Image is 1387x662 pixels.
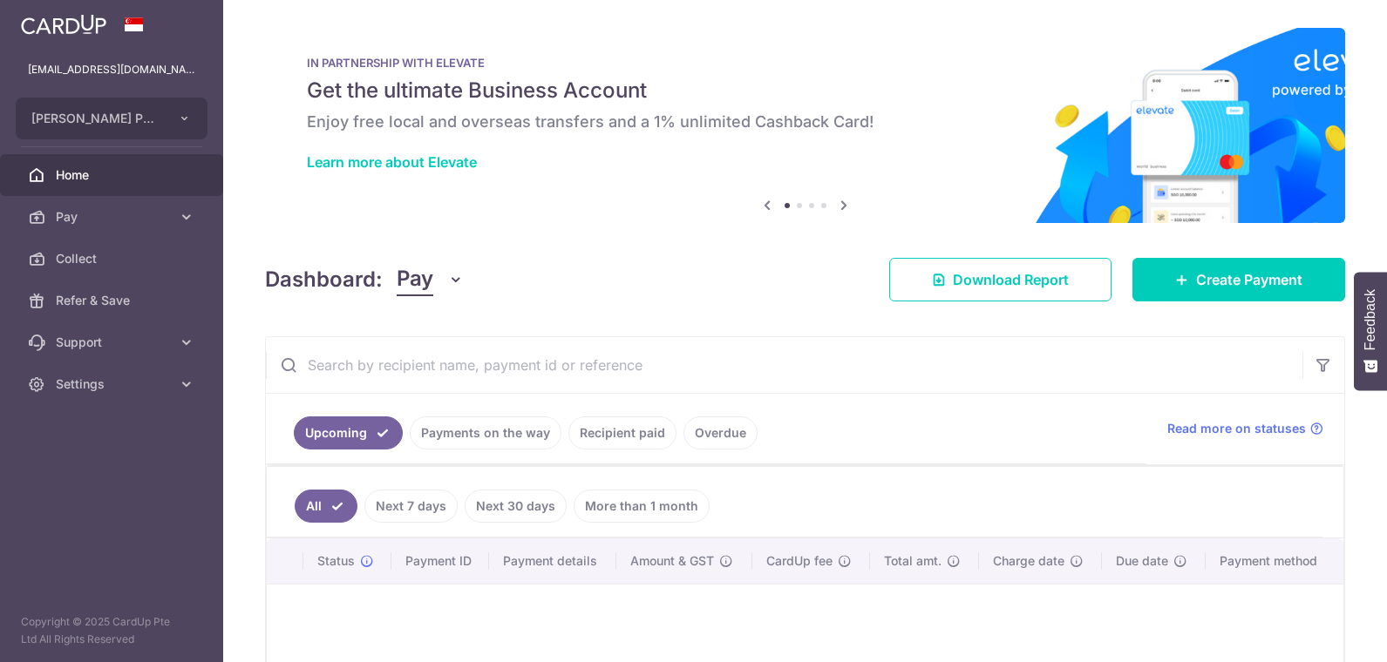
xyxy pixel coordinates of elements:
a: Overdue [683,416,758,449]
span: Total amt. [884,552,942,570]
a: Upcoming [294,416,403,449]
input: Search by recipient name, payment id or reference [266,337,1302,393]
h4: Dashboard: [265,264,383,295]
span: Collect [56,250,171,267]
span: Read more on statuses [1167,420,1306,437]
span: Charge date [993,552,1064,570]
span: Status [317,552,355,570]
a: Next 30 days [465,490,567,523]
h6: Enjoy free local and overseas transfers and a 1% unlimited Cashback Card! [307,111,1303,132]
a: All [295,490,357,523]
th: Payment details [489,538,616,584]
p: [EMAIL_ADDRESS][DOMAIN_NAME] [28,61,195,78]
a: Read more on statuses [1167,420,1323,437]
span: Pay [56,208,171,226]
span: Download Report [953,269,1069,290]
span: [PERSON_NAME] PTE. LTD. [31,110,160,127]
button: Pay [397,263,464,296]
h5: Get the ultimate Business Account [307,77,1303,105]
p: IN PARTNERSHIP WITH ELEVATE [307,56,1303,70]
img: Renovation banner [265,28,1345,223]
iframe: Opens a widget where you can find more information [1275,610,1370,653]
button: Feedback - Show survey [1354,272,1387,390]
span: Feedback [1363,289,1378,350]
img: CardUp [21,14,106,35]
th: Payment method [1206,538,1343,584]
th: Payment ID [391,538,489,584]
a: Learn more about Elevate [307,153,477,171]
span: Amount & GST [630,552,714,570]
a: Payments on the way [410,416,561,449]
span: Refer & Save [56,292,171,309]
span: CardUp fee [766,552,833,570]
a: More than 1 month [574,490,710,523]
a: Download Report [889,258,1112,301]
button: [PERSON_NAME] PTE. LTD. [16,98,207,139]
span: Due date [1116,552,1168,570]
span: Settings [56,375,171,393]
span: Home [56,166,171,184]
span: Pay [397,263,433,296]
span: Support [56,334,171,351]
span: Create Payment [1196,269,1302,290]
a: Create Payment [1132,258,1345,301]
a: Recipient paid [568,416,677,449]
a: Next 7 days [364,490,458,523]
